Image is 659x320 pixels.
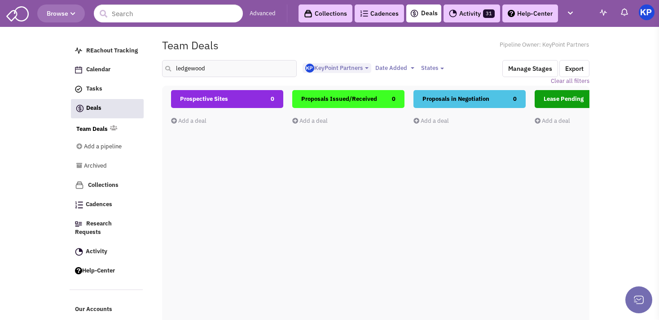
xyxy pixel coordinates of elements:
[75,103,84,114] img: icon-deals.svg
[70,243,143,260] a: Activity
[47,9,75,17] span: Browse
[70,196,143,213] a: Cadences
[271,90,274,108] span: 0
[410,8,419,19] img: icon-deals.svg
[75,86,82,93] img: icon-tasks.png
[86,201,112,208] span: Cadences
[86,247,107,255] span: Activity
[75,306,112,313] span: Our Accounts
[421,64,438,72] span: States
[75,181,84,190] img: icon-collection-lavender.png
[71,99,144,118] a: Deals
[449,9,457,17] img: Activity.png
[162,39,219,51] h1: Team Deals
[76,125,108,134] a: Team Deals
[500,41,589,49] span: Pipeline Owner: KeyPoint Partners
[551,77,589,86] a: Clear all filters
[75,267,82,274] img: help.png
[373,63,417,73] button: Date Added
[162,60,297,77] input: Search deals
[375,64,407,72] span: Date Added
[355,4,404,22] a: Cadences
[513,90,517,108] span: 0
[305,64,363,72] span: KeyPoint Partners
[292,117,328,125] a: Add a deal
[360,10,368,17] img: Cadences_logo.png
[303,63,371,74] button: KeyPoint Partners
[639,4,655,20] img: KeyPoint Partners
[535,117,570,125] a: Add a deal
[86,66,110,74] span: Calendar
[70,216,143,241] a: Research Requests
[70,263,143,280] a: Help-Center
[6,4,29,22] img: SmartAdmin
[392,90,395,108] span: 0
[413,117,449,125] a: Add a deal
[305,64,314,73] img: Gp5tB00MpEGTGSMiAkF79g.png
[502,4,558,22] a: Help-Center
[418,63,447,73] button: States
[75,248,83,256] img: Activity.png
[75,220,112,236] span: Research Requests
[70,301,143,318] a: Our Accounts
[422,95,489,103] span: Proposals in Negotiation
[304,9,312,18] img: icon-collection-lavender-black.svg
[86,47,138,54] span: REachout Tracking
[75,201,83,208] img: Cadences_logo.png
[180,95,228,103] span: Prospective Sites
[37,4,85,22] button: Browse
[75,66,82,74] img: Calendar.png
[544,95,584,103] span: Lease Pending
[75,221,82,227] img: Research.png
[76,138,131,156] a: Add a pipeline
[94,4,243,22] input: Search
[483,9,495,18] span: 31
[508,10,515,17] img: help.png
[250,9,276,18] a: Advanced
[502,60,558,77] button: Manage Stages
[559,60,589,77] button: Export
[171,117,206,125] a: Add a deal
[86,85,102,93] span: Tasks
[301,95,377,103] span: Proposals Issued/Received
[76,158,131,175] a: Archived
[70,81,143,98] a: Tasks
[70,61,143,78] a: Calendar
[70,43,143,60] a: REachout Tracking
[88,181,119,189] span: Collections
[70,177,143,194] a: Collections
[410,8,438,19] a: Deals
[299,4,352,22] a: Collections
[444,4,500,22] a: Activity31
